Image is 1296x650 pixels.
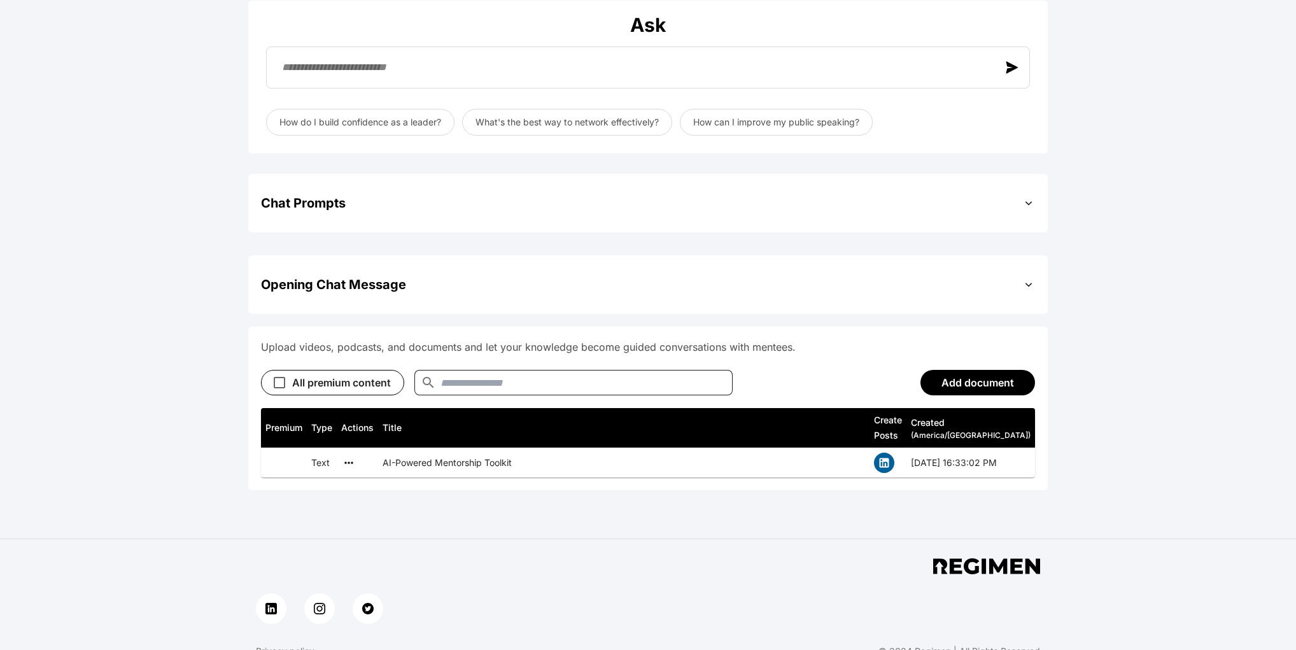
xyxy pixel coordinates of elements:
th: Type [307,408,337,448]
th: Create Posts [870,408,906,448]
h2: Opening Chat Message [261,276,406,293]
a: linkedin [256,593,286,624]
img: linkedin button [265,603,277,614]
div: ( America/[GEOGRAPHIC_DATA] ) [911,430,1031,441]
a: instagram [304,593,335,624]
img: twitter button [362,603,374,614]
div: Created [911,415,1031,430]
p: Upload videos, podcasts, and documents and let your knowledge become guided conversations with me... [261,339,1035,355]
th: Title [378,408,870,448]
table: simple table [261,408,1035,477]
button: Remove AI-Powered Mentorship Toolkit [341,455,356,470]
th: Text [307,448,337,478]
th: Premium [261,408,307,448]
td: AI-Powered Mentorship Toolkit [378,448,870,478]
button: What's the best way to network effectively? [462,109,672,136]
img: instagram button [314,603,325,614]
div: Ask [261,13,1035,36]
button: Add document [920,370,1035,395]
th: [DATE] 16:33:02 PM [906,448,1035,478]
button: Generate LinkedIn Post [874,453,894,473]
div: All premium content [292,375,391,390]
button: How do I build confidence as a leader? [266,109,454,136]
button: How can I improve my public speaking? [680,109,873,136]
a: twitter [353,593,383,624]
img: app footer logo [933,558,1040,574]
th: Actions [337,408,378,448]
img: send message [1006,61,1018,74]
h2: Chat Prompts [261,194,346,212]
